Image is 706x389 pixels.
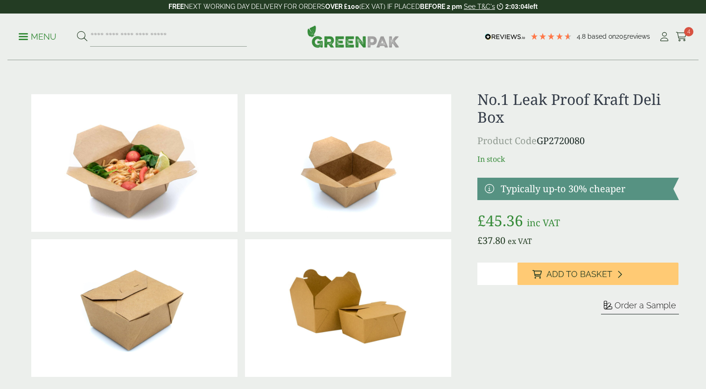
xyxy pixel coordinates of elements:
a: Menu [19,31,56,41]
span: inc VAT [527,216,560,229]
span: Product Code [477,134,537,147]
p: Menu [19,31,56,42]
span: reviews [627,33,650,40]
span: Order a Sample [615,300,676,310]
span: 4.8 [577,33,587,40]
a: See T&C's [464,3,495,10]
p: GP2720080 [477,134,678,148]
button: Add to Basket [517,263,678,285]
bdi: 37.80 [477,234,505,247]
button: Order a Sample [601,300,679,314]
img: No 1 Deli Box With Prawn Noodles [31,94,238,232]
span: £ [477,210,486,230]
span: Add to Basket [546,269,612,279]
i: Cart [676,32,687,42]
bdi: 45.36 [477,210,523,230]
strong: OVER £100 [325,3,359,10]
span: 205 [616,33,627,40]
h1: No.1 Leak Proof Kraft Deli Box [477,90,678,126]
img: Deli Box No1 Open [245,94,451,232]
p: In stock [477,153,678,165]
strong: BEFORE 2 pm [420,3,462,10]
img: GreenPak Supplies [307,25,399,48]
strong: FREE [168,3,184,10]
span: Based on [587,33,616,40]
img: Deli Box No1 Closed [31,239,238,377]
a: 4 [676,30,687,44]
img: REVIEWS.io [485,34,525,40]
span: left [528,3,538,10]
i: My Account [658,32,670,42]
span: 2:03:04 [505,3,528,10]
span: 4 [684,27,693,36]
div: 4.79 Stars [530,32,572,41]
span: £ [477,234,482,247]
span: ex VAT [508,236,532,246]
img: No.1 Leak Proof Kraft Deli Box Full Case Of 0 [245,239,451,377]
